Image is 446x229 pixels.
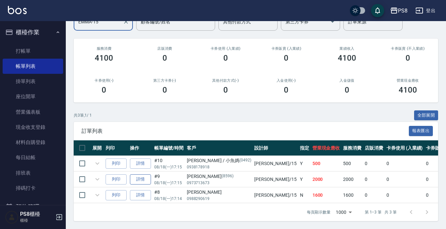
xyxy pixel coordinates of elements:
[3,59,63,74] a: 帳單列表
[413,5,438,17] button: 登出
[399,85,417,95] h3: 4100
[130,190,151,200] a: 詳情
[363,140,385,156] th: 店販消費
[3,24,63,41] button: 櫃檯作業
[82,46,127,51] h3: 服務消費
[153,140,185,156] th: 帳單編號/時間
[253,140,298,156] th: 設計師
[341,187,363,203] td: 1600
[187,180,251,186] p: 0973713673
[95,53,113,63] h3: 4100
[3,104,63,120] a: 營業儀表板
[82,78,127,83] h2: 卡券使用(-)
[363,156,385,171] td: 0
[128,140,153,156] th: 操作
[387,4,410,17] button: PS8
[142,78,187,83] h2: 第三方卡券(-)
[187,189,251,196] div: [PERSON_NAME]
[284,85,288,95] h3: 0
[298,140,311,156] th: 指定
[371,4,384,17] button: save
[203,46,248,51] h2: 卡券使用 (入業績)
[325,46,370,51] h2: 業績收入
[333,203,354,221] div: 1000
[414,110,438,121] button: 全部展開
[203,78,248,83] h2: 其他付款方式(-)
[187,164,251,170] p: 0938178918
[385,172,425,187] td: 0
[409,126,433,136] button: 報表匯出
[20,211,54,217] h5: PS8櫃檯
[185,140,253,156] th: 客戶
[222,173,234,180] p: (8596)
[91,140,104,156] th: 展開
[82,128,409,134] span: 訂單列表
[385,156,425,171] td: 0
[338,53,356,63] h3: 4100
[3,135,63,150] a: 材料自購登錄
[153,156,185,171] td: #10
[363,187,385,203] td: 0
[385,187,425,203] td: 0
[154,196,184,202] p: 08/18 (一) 17:14
[264,78,309,83] h2: 入金使用(-)
[264,46,309,51] h2: 卡券販賣 (入業績)
[223,53,228,63] h3: 0
[20,217,54,223] p: 櫃檯
[153,172,185,187] td: #9
[385,78,430,83] h2: 營業現金應收
[5,211,18,224] img: Person
[102,85,106,95] h3: 0
[365,209,397,215] p: 第 1–3 筆 共 3 筆
[187,157,251,164] div: [PERSON_NAME] / 小魚媽
[121,17,131,26] button: Clear
[162,53,167,63] h3: 0
[153,187,185,203] td: #8
[130,174,151,185] a: 詳情
[3,150,63,165] a: 每日結帳
[3,74,63,89] a: 掛單列表
[106,174,127,185] button: 列印
[3,165,63,181] a: 排班表
[187,196,251,202] p: 0988290619
[106,158,127,169] button: 列印
[253,187,298,203] td: [PERSON_NAME] /15
[106,190,127,200] button: 列印
[398,7,408,15] div: PS8
[187,173,251,180] div: [PERSON_NAME]
[298,156,311,171] td: Y
[327,16,338,27] button: Open
[345,85,349,95] h3: 0
[311,140,342,156] th: 營業現金應收
[74,112,92,118] p: 共 3 筆, 1 / 1
[253,156,298,171] td: [PERSON_NAME] /15
[3,120,63,135] a: 現金收支登錄
[311,156,342,171] td: 500
[385,46,430,51] h2: 卡券販賣 (不入業績)
[406,53,410,63] h3: 0
[3,198,63,215] button: 預約管理
[3,89,63,104] a: 座位開單
[3,181,63,196] a: 掃碼打卡
[8,6,27,14] img: Logo
[223,85,228,95] h3: 0
[162,85,167,95] h3: 0
[3,43,63,59] a: 打帳單
[104,140,128,156] th: 列印
[284,53,288,63] h3: 0
[239,157,251,164] p: (0492)
[142,46,187,51] h2: 店販消費
[298,172,311,187] td: Y
[253,172,298,187] td: [PERSON_NAME] /15
[363,172,385,187] td: 0
[341,140,363,156] th: 服務消費
[409,128,433,134] a: 報表匯出
[311,172,342,187] td: 2000
[154,164,184,170] p: 08/18 (一) 17:15
[341,172,363,187] td: 2000
[130,158,151,169] a: 詳情
[385,140,425,156] th: 卡券使用 (入業績)
[298,187,311,203] td: N
[154,180,184,186] p: 08/18 (一) 17:15
[341,156,363,171] td: 500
